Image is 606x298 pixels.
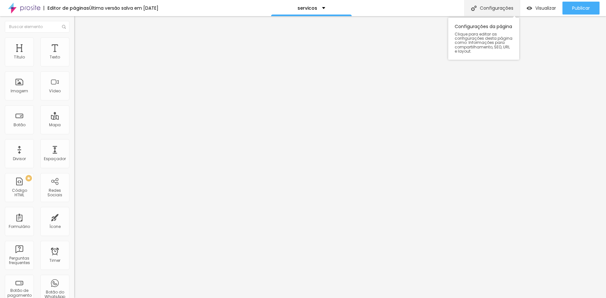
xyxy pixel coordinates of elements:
[44,6,89,10] div: Editor de páginas
[6,188,32,198] div: Código HTML
[42,188,67,198] div: Redes Sociais
[5,21,69,33] input: Buscar elemento
[6,288,32,298] div: Botão de pagamento
[74,16,606,298] iframe: Editor
[11,89,28,93] div: Imagem
[50,55,60,59] div: Texto
[14,55,25,59] div: Título
[49,258,60,263] div: Timer
[62,25,66,29] img: Icone
[9,224,30,229] div: Formulário
[562,2,600,15] button: Publicar
[14,123,25,127] div: Botão
[49,224,61,229] div: Ícone
[471,5,477,11] img: Icone
[527,5,532,11] img: view-1.svg
[49,123,61,127] div: Mapa
[44,157,66,161] div: Espaçador
[89,6,158,10] div: Última versão salva em [DATE]
[455,32,513,53] span: Clique para editar as configurações desta página como: Informações para compartilhamento, SEO, UR...
[448,18,519,60] div: Configurações da página
[49,89,61,93] div: Vídeo
[535,5,556,11] span: Visualizar
[520,2,562,15] button: Visualizar
[298,6,317,10] p: servicos
[572,5,590,11] span: Publicar
[6,256,32,265] div: Perguntas frequentes
[13,157,26,161] div: Divisor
